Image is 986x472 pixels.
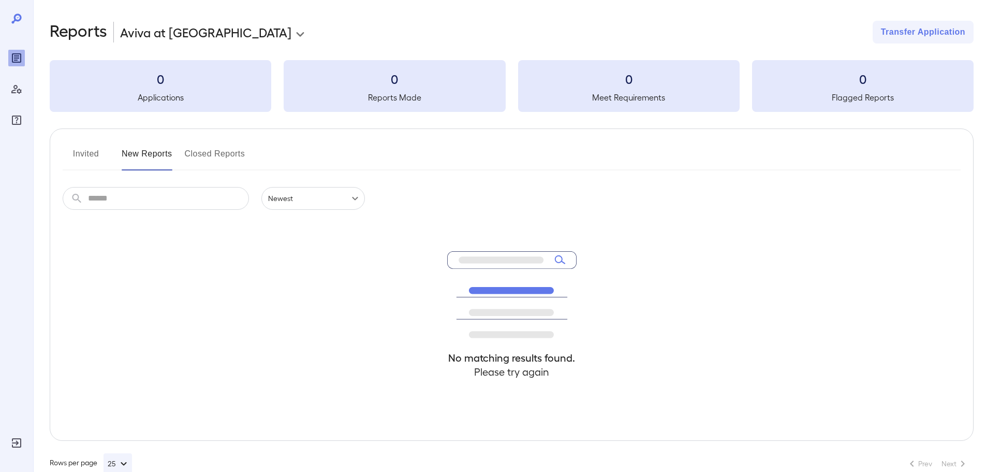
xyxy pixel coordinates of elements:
h3: 0 [518,70,740,87]
div: Manage Users [8,81,25,97]
div: Newest [261,187,365,210]
div: Reports [8,50,25,66]
nav: pagination navigation [901,455,974,472]
h4: Please try again [447,365,577,379]
h5: Reports Made [284,91,505,104]
h2: Reports [50,21,107,44]
div: Log Out [8,435,25,451]
button: New Reports [122,146,172,170]
summary: 0Applications0Reports Made0Meet Requirements0Flagged Reports [50,60,974,112]
h3: 0 [752,70,974,87]
button: Transfer Application [873,21,974,44]
h3: 0 [284,70,505,87]
h5: Flagged Reports [752,91,974,104]
h4: No matching results found. [447,351,577,365]
p: Aviva at [GEOGRAPHIC_DATA] [120,24,291,40]
h3: 0 [50,70,271,87]
h5: Meet Requirements [518,91,740,104]
h5: Applications [50,91,271,104]
div: FAQ [8,112,25,128]
button: Invited [63,146,109,170]
button: Closed Reports [185,146,245,170]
